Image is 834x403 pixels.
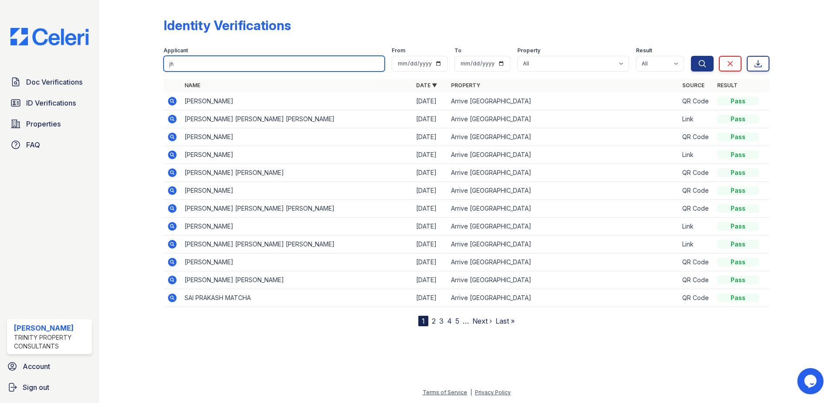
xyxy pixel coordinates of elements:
td: [PERSON_NAME] [181,146,413,164]
td: QR Code [679,271,714,289]
span: Doc Verifications [26,77,82,87]
a: Properties [7,115,92,133]
td: [DATE] [413,92,448,110]
td: QR Code [679,128,714,146]
a: FAQ [7,136,92,154]
td: QR Code [679,253,714,271]
td: [PERSON_NAME] [181,92,413,110]
td: QR Code [679,200,714,218]
div: Pass [717,186,759,195]
a: Sign out [3,379,96,396]
div: Identity Verifications [164,17,291,33]
td: [PERSON_NAME] [181,128,413,146]
td: Arrive [GEOGRAPHIC_DATA] [448,128,679,146]
label: Applicant [164,47,188,54]
div: Pass [717,133,759,141]
td: Arrive [GEOGRAPHIC_DATA] [448,200,679,218]
td: [PERSON_NAME] [PERSON_NAME] [PERSON_NAME] [181,110,413,128]
a: 5 [455,317,459,325]
a: Privacy Policy [475,389,511,396]
a: Date ▼ [416,82,437,89]
a: Doc Verifications [7,73,92,91]
td: SAI PRAKASH MATCHA [181,289,413,307]
td: Link [679,218,714,236]
td: QR Code [679,182,714,200]
label: From [392,47,405,54]
td: [PERSON_NAME] [PERSON_NAME] [181,164,413,182]
iframe: chat widget [797,368,825,394]
td: QR Code [679,164,714,182]
td: Arrive [GEOGRAPHIC_DATA] [448,182,679,200]
td: [DATE] [413,200,448,218]
td: [DATE] [413,164,448,182]
label: To [455,47,461,54]
td: [DATE] [413,182,448,200]
td: Link [679,146,714,164]
td: Arrive [GEOGRAPHIC_DATA] [448,110,679,128]
div: Pass [717,294,759,302]
div: [PERSON_NAME] [14,323,89,333]
label: Result [636,47,652,54]
a: Next › [472,317,492,325]
td: [DATE] [413,253,448,271]
td: [PERSON_NAME] [181,182,413,200]
td: [DATE] [413,218,448,236]
div: 1 [418,316,428,326]
td: Arrive [GEOGRAPHIC_DATA] [448,218,679,236]
div: Pass [717,240,759,249]
a: Terms of Service [423,389,467,396]
td: [PERSON_NAME] [PERSON_NAME] [PERSON_NAME] [181,200,413,218]
div: Pass [717,168,759,177]
a: 3 [439,317,444,325]
span: Account [23,361,50,372]
a: ID Verifications [7,94,92,112]
label: Property [517,47,540,54]
td: Arrive [GEOGRAPHIC_DATA] [448,164,679,182]
div: Pass [717,97,759,106]
div: Trinity Property Consultants [14,333,89,351]
td: Arrive [GEOGRAPHIC_DATA] [448,253,679,271]
td: Arrive [GEOGRAPHIC_DATA] [448,289,679,307]
div: Pass [717,150,759,159]
div: Pass [717,204,759,213]
td: Link [679,110,714,128]
a: Source [682,82,704,89]
div: Pass [717,115,759,123]
td: [PERSON_NAME] [181,218,413,236]
div: | [470,389,472,396]
td: Arrive [GEOGRAPHIC_DATA] [448,92,679,110]
div: Pass [717,276,759,284]
td: [DATE] [413,236,448,253]
span: Sign out [23,382,49,393]
span: ID Verifications [26,98,76,108]
a: 2 [432,317,436,325]
td: Arrive [GEOGRAPHIC_DATA] [448,236,679,253]
td: [PERSON_NAME] [PERSON_NAME] [181,271,413,289]
td: [PERSON_NAME] [PERSON_NAME] [PERSON_NAME] [181,236,413,253]
td: [DATE] [413,271,448,289]
div: Pass [717,258,759,266]
img: CE_Logo_Blue-a8612792a0a2168367f1c8372b55b34899dd931a85d93a1a3d3e32e68fde9ad4.png [3,28,96,45]
td: [DATE] [413,128,448,146]
td: Arrive [GEOGRAPHIC_DATA] [448,271,679,289]
span: … [463,316,469,326]
a: Property [451,82,480,89]
a: 4 [447,317,452,325]
td: Arrive [GEOGRAPHIC_DATA] [448,146,679,164]
td: [DATE] [413,289,448,307]
div: Pass [717,222,759,231]
td: Link [679,236,714,253]
span: FAQ [26,140,40,150]
span: Properties [26,119,61,129]
a: Result [717,82,738,89]
td: [DATE] [413,146,448,164]
td: [PERSON_NAME] [181,253,413,271]
td: QR Code [679,289,714,307]
td: QR Code [679,92,714,110]
a: Account [3,358,96,375]
input: Search by name or phone number [164,56,385,72]
a: Last » [496,317,515,325]
a: Name [185,82,200,89]
td: [DATE] [413,110,448,128]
